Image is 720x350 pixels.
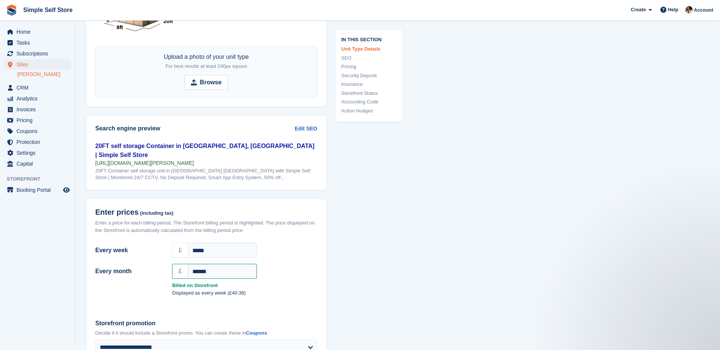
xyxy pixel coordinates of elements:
[694,6,713,14] span: Account
[95,208,139,217] span: Enter prices
[95,319,317,328] label: Storefront promotion
[4,93,71,104] a: menu
[685,6,693,13] img: Scott McCutcheon
[668,6,678,13] span: Help
[4,48,71,59] a: menu
[4,185,71,195] a: menu
[16,48,61,59] span: Subscriptions
[16,148,61,158] span: Settings
[341,35,397,42] span: In this section
[6,4,17,16] img: stora-icon-8386f47178a22dfd0bd8f6a31ec36ba5ce8667c1dd55bd0f319d3a0aa187defe.svg
[4,115,71,126] a: menu
[341,81,397,88] a: Insurance
[341,45,397,53] a: Unit Type Details
[16,159,61,169] span: Capital
[4,27,71,37] a: menu
[4,148,71,158] a: menu
[184,75,228,90] input: Browse
[4,104,71,115] a: menu
[295,125,317,133] a: Edit SEO
[341,98,397,106] a: Accounting Code
[16,37,61,48] span: Tasks
[16,137,61,147] span: Protection
[140,211,174,216] span: (including tax)
[62,185,71,194] a: Preview store
[7,175,75,183] span: Storefront
[4,137,71,147] a: menu
[246,330,267,336] a: Coupons
[341,72,397,79] a: Security Deposit
[341,54,397,61] a: SEO
[20,4,76,16] a: Simple Self Store
[16,93,61,104] span: Analytics
[16,104,61,115] span: Invoices
[4,59,71,70] a: menu
[95,246,163,255] label: Every week
[95,329,317,337] p: Decide if it should include a Storefront promo. You can create these in .
[95,219,317,234] div: Enter a price for each billing period. The Storefront billing period is highlighted. The price di...
[16,82,61,93] span: CRM
[172,282,317,289] strong: Billed on Storefront
[95,125,295,132] h2: Search engine preview
[200,78,222,87] strong: Browse
[16,59,61,70] span: Sites
[341,107,397,114] a: Action Nudges
[165,63,247,69] span: For best results at least 240px square
[631,6,646,13] span: Create
[95,142,317,160] div: 20FT self storage Container in [GEOGRAPHIC_DATA], [GEOGRAPHIC_DATA] | Simple Self Store
[4,82,71,93] a: menu
[16,115,61,126] span: Pricing
[4,159,71,169] a: menu
[95,160,317,166] div: [URL][DOMAIN_NAME][PERSON_NAME]
[164,52,249,70] div: Upload a photo of your unit type
[341,89,397,97] a: Storefront Status
[17,71,71,78] a: [PERSON_NAME]
[95,168,317,181] div: 20FT Container self storage unit in [GEOGRAPHIC_DATA] [GEOGRAPHIC_DATA] with Simple Self Store | ...
[341,63,397,70] a: Pricing
[4,126,71,136] a: menu
[95,267,163,276] label: Every month
[16,126,61,136] span: Coupons
[172,289,317,297] p: Displayed as every week (£40.38)
[16,27,61,37] span: Home
[16,185,61,195] span: Booking Portal
[4,37,71,48] a: menu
